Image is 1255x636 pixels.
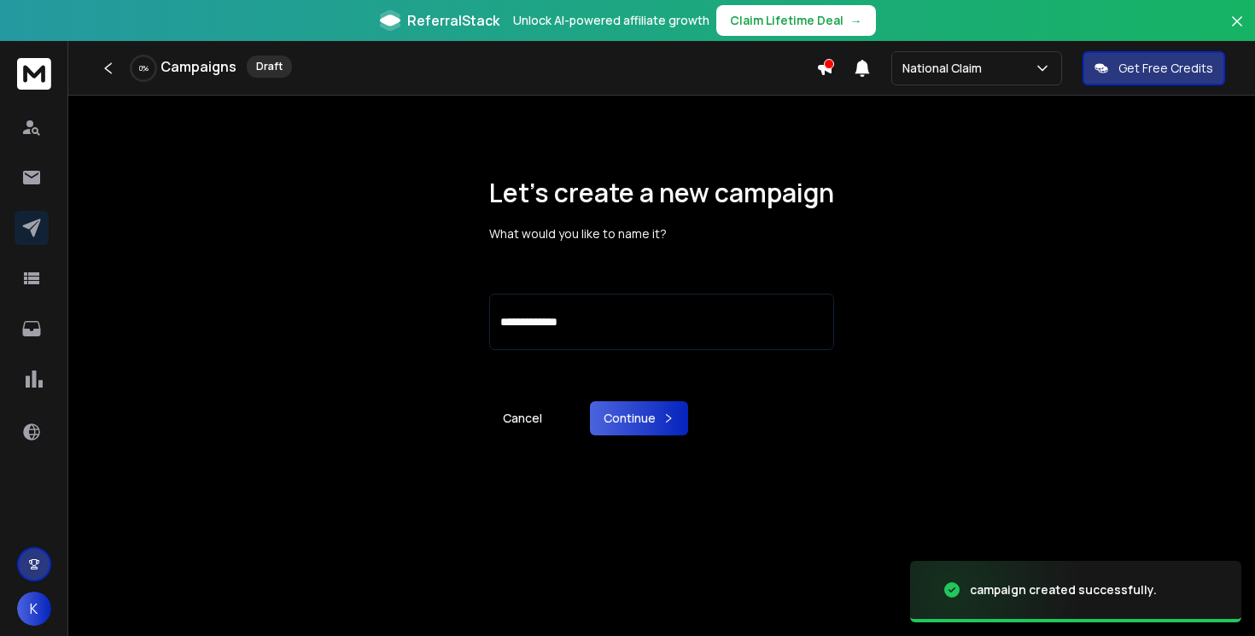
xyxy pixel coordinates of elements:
[902,60,989,77] p: National Claim
[1226,10,1248,51] button: Close banner
[161,56,236,77] h1: Campaigns
[489,401,556,435] a: Cancel
[1083,51,1225,85] button: Get Free Credits
[489,178,834,208] h1: Let’s create a new campaign
[513,12,709,29] p: Unlock AI-powered affiliate growth
[716,5,876,36] button: Claim Lifetime Deal→
[590,401,688,435] button: Continue
[407,10,499,31] span: ReferralStack
[139,63,149,73] p: 0 %
[1118,60,1213,77] p: Get Free Credits
[17,592,51,626] button: K
[247,55,292,78] div: Draft
[970,581,1157,598] div: campaign created successfully.
[850,12,862,29] span: →
[489,225,834,242] p: What would you like to name it?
